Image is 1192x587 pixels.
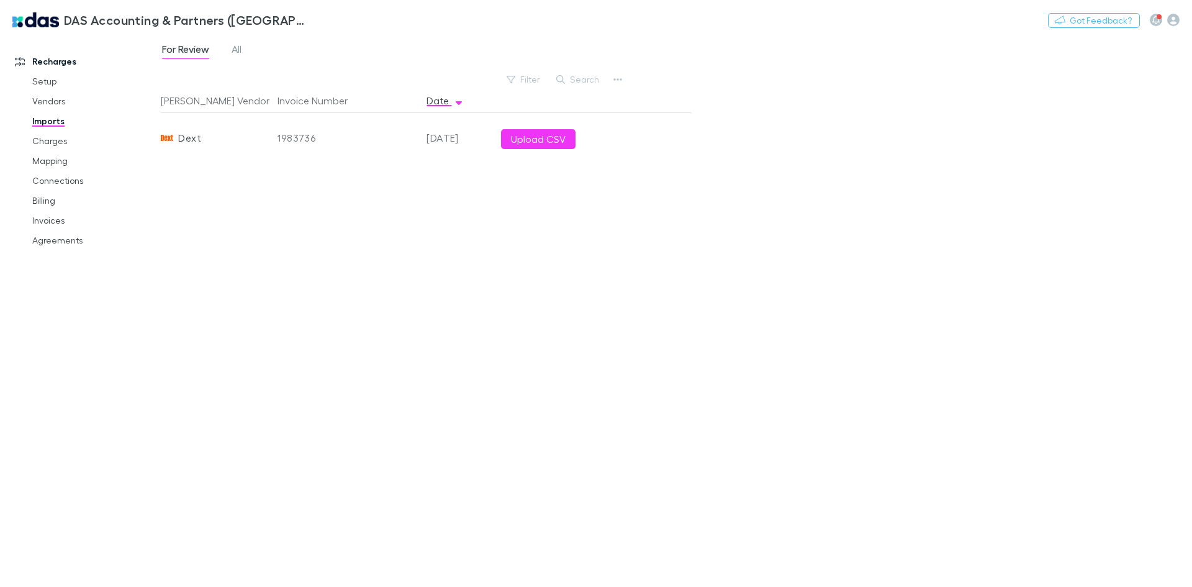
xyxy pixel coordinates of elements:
button: [PERSON_NAME] Vendor [161,88,284,113]
a: Setup [20,71,168,91]
span: Dext [178,113,201,163]
h3: DAS Accounting & Partners ([GEOGRAPHIC_DATA]) LLP [64,12,308,27]
a: Mapping [20,151,168,171]
button: Search [550,72,607,87]
a: Imports [20,111,168,131]
img: Dext's Logo [161,132,173,144]
a: Charges [20,131,168,151]
button: Date [427,88,464,113]
div: 1983736 [278,113,417,163]
a: Invoices [20,211,168,230]
button: Invoice Number [278,88,363,113]
span: For Review [162,43,209,59]
a: Agreements [20,230,168,250]
button: Filter [500,72,548,87]
a: DAS Accounting & Partners ([GEOGRAPHIC_DATA]) LLP [5,5,315,35]
div: [DATE] [422,113,496,163]
a: Connections [20,171,168,191]
button: Upload CSV [501,129,576,149]
a: Billing [20,191,168,211]
a: Vendors [20,91,168,111]
img: DAS Accounting & Partners (UK) LLP's Logo [12,12,59,27]
span: All [232,43,242,59]
button: Got Feedback? [1048,13,1140,28]
a: Recharges [2,52,168,71]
